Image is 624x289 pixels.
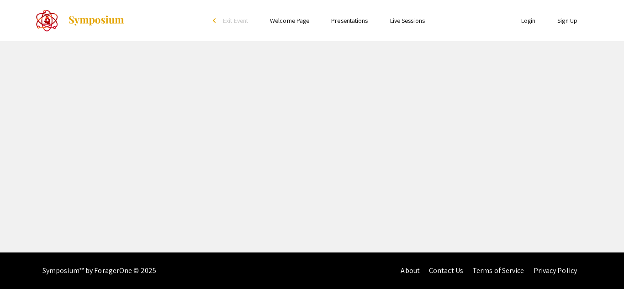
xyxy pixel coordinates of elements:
a: Presentations [331,16,368,25]
div: Symposium™ by ForagerOne © 2025 [42,252,156,289]
a: About [401,266,420,275]
a: Terms of Service [472,266,524,275]
img: Symposium by ForagerOne [68,15,125,26]
a: Login [521,16,536,25]
a: Live Sessions [390,16,425,25]
img: The 2022 CoorsTek Denver Metro Regional Science and Engineering Fair [36,9,58,32]
a: Contact Us [429,266,463,275]
a: Sign Up [557,16,577,25]
span: Exit Event [223,16,248,25]
a: Privacy Policy [534,266,577,275]
a: The 2022 CoorsTek Denver Metro Regional Science and Engineering Fair [36,9,125,32]
div: arrow_back_ios [213,18,218,23]
a: Welcome Page [270,16,309,25]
